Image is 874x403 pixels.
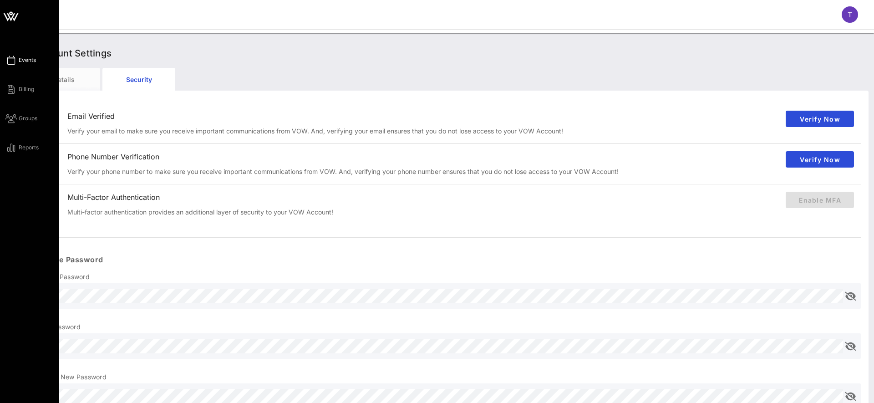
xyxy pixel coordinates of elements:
span: Reports [19,143,39,152]
a: Reports [5,142,39,153]
div: Verify your email to make sure you receive important communications from VOW. And, verifying your... [67,128,778,135]
button: append icon [845,342,856,351]
div: Multi-factor authentication provides an additional layer of security to your VOW Account! [67,209,778,216]
button: append icon [845,392,856,401]
div: Security [102,68,175,91]
span: Billing [19,85,34,93]
span: T [848,10,852,19]
span: Verify Now [793,115,847,123]
span: Verify Now [793,156,847,163]
span: Events [19,56,36,64]
div: Details [27,68,100,91]
span: Groups [19,114,37,122]
button: append icon [845,292,856,301]
div: Account Settings [27,39,869,68]
button: Verify Now [786,151,854,168]
p: New Password [35,322,861,332]
button: Verify Now [786,111,854,127]
div: Change Password [27,247,861,272]
a: Events [5,55,36,66]
p: Current Password [35,272,861,281]
div: Email Verified [67,112,778,121]
p: Confirm New Password [35,372,861,382]
div: Multi-Factor Authentication [67,193,778,202]
a: Groups [5,113,37,124]
div: Verify your phone number to make sure you receive important communications from VOW. And, verifyi... [67,168,778,176]
a: Billing [5,84,34,95]
div: Phone Number Verification [67,153,778,161]
div: T [842,6,858,23]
